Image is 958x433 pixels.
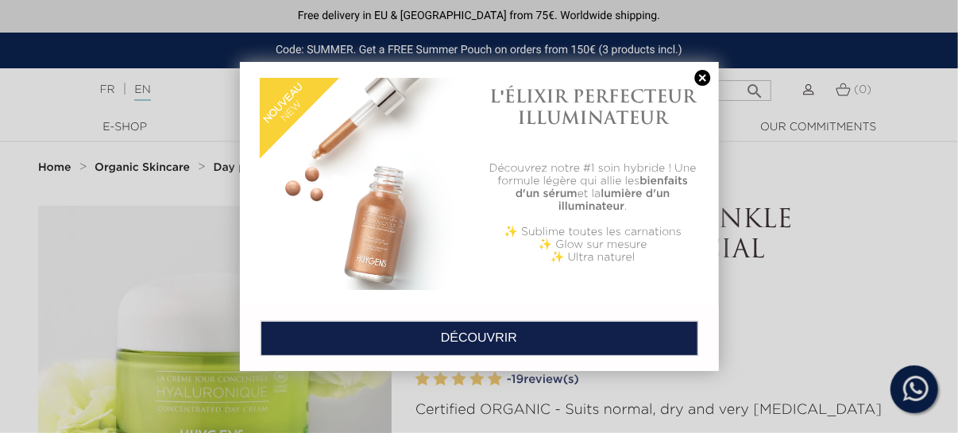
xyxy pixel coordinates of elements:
[487,162,699,213] p: Découvrez notre #1 soin hybride ! Une formule légère qui allie les et la .
[487,238,699,251] p: ✨ Glow sur mesure
[487,86,699,128] h1: L'ÉLIXIR PERFECTEUR ILLUMINATEUR
[516,176,688,199] b: bienfaits d'un sérum
[487,251,699,264] p: ✨ Ultra naturel
[487,226,699,238] p: ✨ Sublime toutes les carnations
[261,321,698,356] a: DÉCOUVRIR
[558,188,670,212] b: lumière d'un illuminateur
